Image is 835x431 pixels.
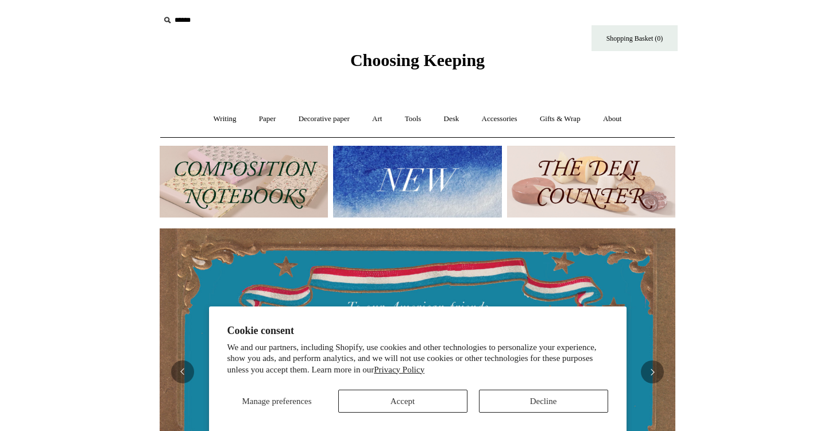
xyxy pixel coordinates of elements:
[374,365,424,374] a: Privacy Policy
[171,360,194,383] button: Previous
[507,146,675,218] img: The Deli Counter
[203,104,247,134] a: Writing
[338,390,467,413] button: Accept
[227,325,608,337] h2: Cookie consent
[592,25,678,51] a: Shopping Basket (0)
[288,104,360,134] a: Decorative paper
[395,104,432,134] a: Tools
[350,51,485,69] span: Choosing Keeping
[227,390,327,413] button: Manage preferences
[471,104,528,134] a: Accessories
[242,397,311,406] span: Manage preferences
[333,146,501,218] img: New.jpg__PID:f73bdf93-380a-4a35-bcfe-7823039498e1
[362,104,392,134] a: Art
[479,390,608,413] button: Decline
[249,104,287,134] a: Paper
[593,104,632,134] a: About
[350,60,485,68] a: Choosing Keeping
[434,104,470,134] a: Desk
[227,342,608,376] p: We and our partners, including Shopify, use cookies and other technologies to personalize your ex...
[529,104,591,134] a: Gifts & Wrap
[160,146,328,218] img: 202302 Composition ledgers.jpg__PID:69722ee6-fa44-49dd-a067-31375e5d54ec
[641,360,664,383] button: Next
